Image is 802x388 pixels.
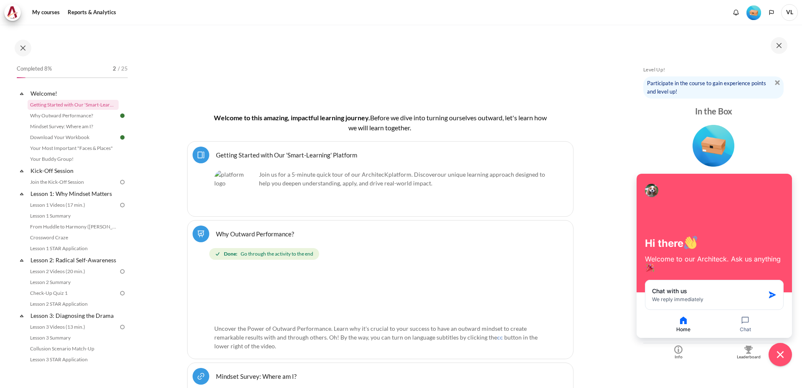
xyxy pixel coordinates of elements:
a: Welcome! [29,88,119,99]
span: 2 [113,65,116,73]
div: Completion requirements for Why Outward Performance? [209,246,555,261]
a: Getting Started with Our 'Smart-Learning' Platform [216,151,357,159]
span: Go through the activity to the end [241,250,313,258]
span: VL [781,4,798,21]
span: Collapse [18,89,26,98]
span: button in the lower right of the video. [214,334,538,350]
img: To do [119,268,126,275]
span: Collapse [18,190,26,198]
span: cc [497,334,503,341]
span: Collapse [18,312,26,320]
a: Lesson 1 STAR Application [28,243,119,254]
p: Join us for a 5-minute quick tour of our ArchitecK platform. Discover [214,170,546,188]
img: Dismiss notice [775,80,780,85]
div: Leaderboard [716,354,782,360]
img: To do [119,178,126,186]
img: To do [119,323,126,331]
a: Getting Started with Our 'Smart-Learning' Platform [28,100,119,110]
img: Architeck [7,6,18,19]
div: Info [645,354,711,360]
a: Lesson 1: Why Mindset Matters [29,188,119,199]
a: User menu [781,4,798,21]
a: Mindset Survey: Where am I? [216,372,297,380]
div: 8% [17,77,25,78]
img: To do [119,289,126,297]
img: Level #1 [693,125,734,167]
a: Lesson 3 Videos (13 min.) [28,322,119,332]
span: / 25 [118,65,128,73]
a: Why Outward Performance? [216,230,294,238]
strong: Done: [224,250,237,258]
a: Why Outward Performance? [28,111,119,121]
a: Kick-Off Session [29,165,119,176]
a: Leaderboard [713,343,784,360]
div: Level #1 [643,122,784,167]
a: Lesson 2: Radical Self-Awareness [29,254,119,266]
a: Collusion Scenario Match-Up [28,344,119,354]
span: Uncover the Power of Outward Performance. Learn why it's crucial to your success to have an outwa... [214,325,527,341]
a: Lesson 2 Videos (20 min.) [28,266,119,276]
img: Done [119,134,126,141]
h5: Level Up! [643,66,784,73]
a: Lesson 1 Videos (17 min.) [28,200,119,210]
a: Dismiss notice [775,79,780,85]
a: Level #1 [743,5,764,20]
div: Participate in the course to gain experience points and level up! [643,76,784,99]
a: Download Your Workbook [28,132,119,142]
a: Mindset Survey: Where am I? [28,122,119,132]
a: Your Buddy Group! [28,154,119,164]
a: Lesson 1 Summary [28,211,119,221]
img: To do [119,201,126,209]
a: Info [643,343,713,360]
div: In the Box [643,105,784,117]
span: Collapse [18,167,26,175]
a: Architeck Architeck [4,4,25,21]
button: Languages [765,6,778,19]
a: Lesson 3 Summary [28,333,119,343]
img: Done [119,112,126,119]
a: Your Most Important "Faces & Places" [28,143,119,153]
a: My courses [29,4,63,21]
span: B [370,114,374,122]
a: Lesson 2 STAR Application [28,299,119,309]
span: Completed 8% [17,65,52,73]
a: Lesson 3: Diagnosing the Drama [29,310,119,321]
a: Check-Up Quiz 1 [28,288,119,298]
h4: Welcome to this amazing, impactful learning journey. [214,113,547,133]
a: Lesson 3 STAR Application [28,355,119,365]
img: platform logo [214,170,256,211]
a: Reports & Analytics [65,4,119,21]
span: efore we dive into turning ourselves outward, let's learn how we will learn together. [348,114,547,132]
a: Crossword Craze [28,233,119,243]
div: Show notification window with no new notifications [730,6,742,19]
span: Collapse [18,256,26,264]
a: Lesson 2 Summary [28,277,119,287]
img: Level #1 [746,5,761,20]
img: 0 [214,268,546,320]
a: From Huddle to Harmony ([PERSON_NAME]'s Story) [28,222,119,232]
a: Join the Kick-Off Session [28,177,119,187]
